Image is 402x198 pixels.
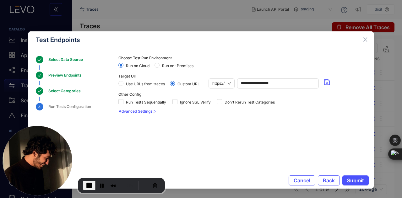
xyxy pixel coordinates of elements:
span: check [37,89,42,93]
span: save [324,79,330,86]
div: Run Tests Configuration [48,103,95,110]
div: 4Run Tests Configuration [36,103,118,118]
div: Select Data Source [48,56,87,63]
div: Select Data Source [36,56,118,71]
span: Use URLs from traces [123,82,167,86]
div: Preview Endpoints [36,72,118,87]
span: check [37,57,42,62]
span: Ignore SSL Verify [177,100,213,104]
div: Select Categories [48,87,84,95]
span: check [37,73,42,78]
button: Advanced Settings [118,106,153,116]
span: Don't Rerun Test Categories [222,100,277,104]
span: right [153,110,156,113]
span: Submit [347,178,364,183]
div: Select Categories [36,87,118,102]
button: Close [357,31,374,48]
span: 4 [38,104,41,110]
span: Run on Cloud [123,64,152,68]
span: Run on-Premises [160,64,196,68]
button: Cancel [289,175,315,185]
button: Submit [342,175,369,185]
span: https:// [212,79,231,88]
span: close [362,37,368,42]
span: Other Config [118,92,141,97]
span: Target Url [118,74,136,78]
div: Preview Endpoints [48,72,85,79]
span: Cancel [294,178,310,183]
button: Back [318,175,340,185]
div: Test Endpoints [36,36,366,43]
span: Run Tests Sequentially [123,100,169,104]
span: Choose Test Run Environment [118,56,172,60]
button: save [321,78,333,86]
span: Back [323,178,335,183]
span: Advanced Settings [119,109,152,114]
span: Custom URL [175,82,202,86]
